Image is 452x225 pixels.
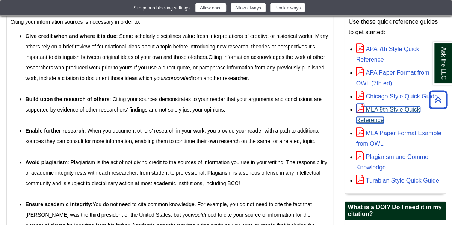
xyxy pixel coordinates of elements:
[26,33,116,39] strong: Give credit when and where it is due
[133,4,191,12] div: Site popup blocking settings:
[195,3,226,12] button: Allow once
[26,128,320,144] span: : When you document others’ research in your work, you provide your reader with a path to additio...
[356,46,419,63] a: APA 7th Style Quick Reference
[26,96,110,102] strong: Build upon the research of others
[11,19,140,25] span: Citing your information sources is necessary in order to:
[191,212,205,218] em: would
[345,202,446,220] h2: What is a DOI? Do I need it in my citation?
[356,154,432,171] a: Plagiarism and Common Knowledge
[192,54,209,60] span: others.
[26,96,322,113] span: : Citing your sources demonstrates to your reader that your arguments and conclusions are support...
[356,106,420,123] a: MLA 9th Style Quick Reference
[356,177,439,184] a: Turabian Style Quick Guide
[356,130,441,147] a: MLA Paper Format Example from OWL
[349,17,442,38] p: Use these quick reference guides to get started:
[356,93,438,100] a: Chicago Style Quick Guide
[26,159,327,186] span: : Plagiarism is the act of not giving credit to the sources of information you use in your writin...
[162,75,192,81] em: incorporated
[26,33,328,92] span: : Some scholarly disciplines value fresh interpretations of creative or historical works. Many ot...
[26,159,68,165] strong: Avoid plagiarism
[270,3,305,12] button: Block always
[356,69,429,86] a: APA Paper Format from OWL (7th ed)
[426,95,450,105] a: Back to Top
[26,201,93,207] strong: Ensure academic integrity:
[231,3,266,12] button: Allow always
[26,128,85,134] strong: Enable further research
